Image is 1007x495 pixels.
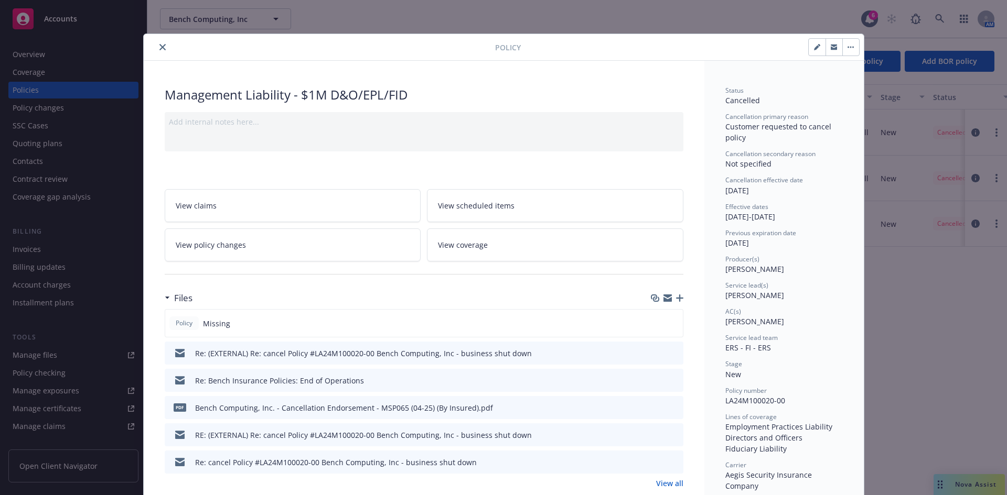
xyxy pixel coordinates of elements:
[725,202,768,211] span: Effective dates
[725,316,784,326] span: [PERSON_NAME]
[725,343,771,353] span: ERS - FI - ERS
[156,41,169,53] button: close
[176,200,217,211] span: View claims
[174,291,192,305] h3: Files
[725,333,778,342] span: Service lead team
[670,348,679,359] button: preview file
[195,375,364,386] div: Re: Bench Insurance Policies: End of Operations
[725,264,784,274] span: [PERSON_NAME]
[725,159,772,169] span: Not specified
[725,175,803,184] span: Cancellation effective date
[725,307,741,316] span: AC(s)
[427,228,683,261] a: View coverage
[725,432,843,443] div: Directors and Officers
[725,359,742,368] span: Stage
[670,430,679,441] button: preview file
[653,375,661,386] button: download file
[725,255,759,263] span: Producer(s)
[725,369,741,379] span: New
[203,318,230,329] span: Missing
[725,281,768,290] span: Service lead(s)
[725,202,843,222] div: [DATE] - [DATE]
[725,122,833,142] span: Customer requested to cancel policy
[725,460,746,469] span: Carrier
[670,375,679,386] button: preview file
[195,457,477,468] div: Re: cancel Policy #LA24M100020-00 Bench Computing, Inc - business shut down
[195,348,532,359] div: Re: (EXTERNAL) Re: cancel Policy #LA24M100020-00 Bench Computing, Inc - business shut down
[670,457,679,468] button: preview file
[169,116,679,127] div: Add internal notes here...
[165,189,421,222] a: View claims
[725,228,796,237] span: Previous expiration date
[195,430,532,441] div: RE: (EXTERNAL) Re: cancel Policy #LA24M100020-00 Bench Computing, Inc - business shut down
[165,86,683,104] div: Management Liability - $1M D&O/EPL/FID
[725,443,843,454] div: Fiduciary Liability
[653,430,661,441] button: download file
[174,403,186,411] span: pdf
[165,291,192,305] div: Files
[427,189,683,222] a: View scheduled items
[725,412,777,421] span: Lines of coverage
[165,228,421,261] a: View policy changes
[725,238,749,248] span: [DATE]
[656,478,683,489] a: View all
[725,290,784,300] span: [PERSON_NAME]
[725,470,814,491] span: Aegis Security Insurance Company
[725,386,767,395] span: Policy number
[725,95,760,105] span: Cancelled
[495,42,521,53] span: Policy
[195,402,493,413] div: Bench Computing, Inc. - Cancellation Endorsement - MSP065 (04-25) (By Insured).pdf
[176,239,246,250] span: View policy changes
[670,402,679,413] button: preview file
[725,421,843,432] div: Employment Practices Liability
[653,457,661,468] button: download file
[438,239,488,250] span: View coverage
[174,318,195,328] span: Policy
[653,402,661,413] button: download file
[653,348,661,359] button: download file
[725,112,808,121] span: Cancellation primary reason
[438,200,515,211] span: View scheduled items
[725,395,785,405] span: LA24M100020-00
[725,185,749,195] span: [DATE]
[725,86,744,95] span: Status
[725,149,816,158] span: Cancellation secondary reason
